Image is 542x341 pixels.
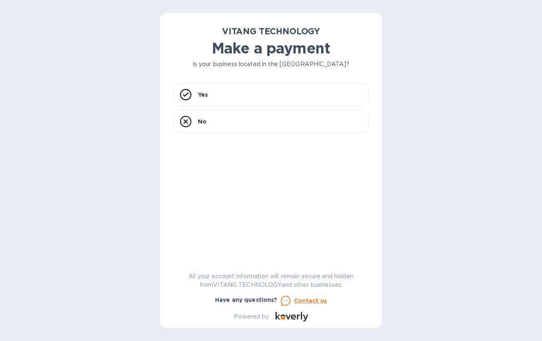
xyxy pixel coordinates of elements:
b: VITANG TECHNOLOGY [222,26,320,36]
p: Powered by [234,312,269,321]
u: Contact us [294,297,327,304]
p: All your account information will remain secure and hidden from VITANG TECHNOLOGY and other busin... [173,272,369,289]
h1: Make a payment [173,40,369,57]
p: Is your business located in the [GEOGRAPHIC_DATA]? [173,60,369,69]
b: Have any questions? [215,297,278,303]
p: Yes [198,91,208,99]
p: No [198,117,207,126]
